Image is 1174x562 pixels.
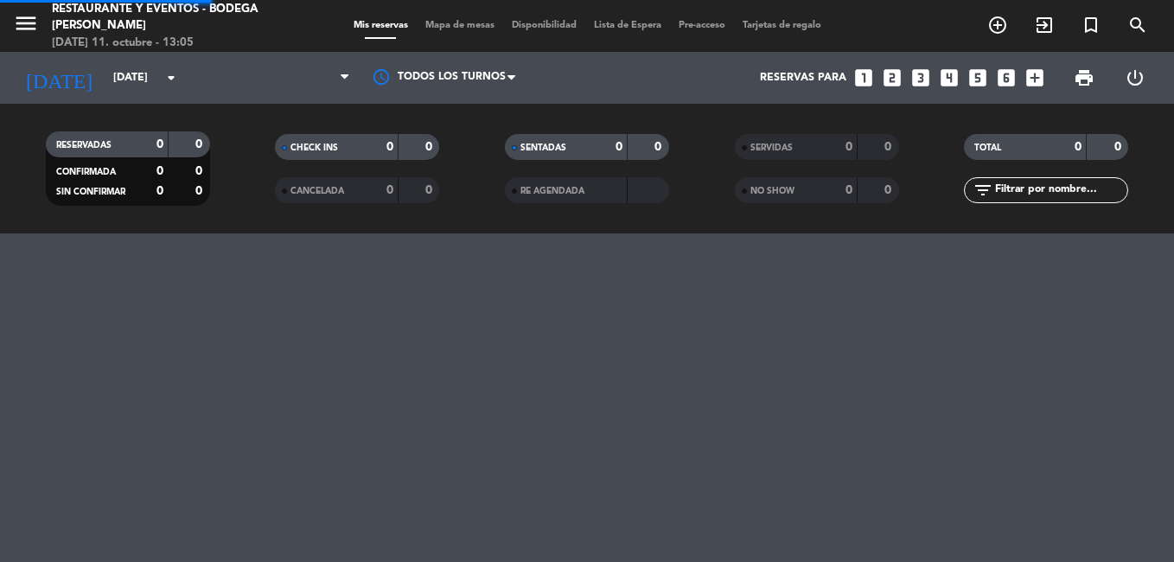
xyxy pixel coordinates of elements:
[987,15,1008,35] i: add_circle_outline
[845,141,852,153] strong: 0
[345,21,417,30] span: Mis reservas
[56,168,116,176] span: CONFIRMADA
[156,138,163,150] strong: 0
[1125,67,1145,88] i: power_settings_new
[290,187,344,195] span: CANCELADA
[13,10,39,36] i: menu
[56,188,125,196] span: SIN CONFIRMAR
[967,67,989,89] i: looks_5
[386,141,393,153] strong: 0
[993,181,1127,200] input: Filtrar por nombre...
[1034,15,1055,35] i: exit_to_app
[425,184,436,196] strong: 0
[1110,52,1162,104] div: LOG OUT
[654,141,665,153] strong: 0
[290,144,338,152] span: CHECK INS
[195,165,206,177] strong: 0
[1075,141,1081,153] strong: 0
[585,21,670,30] span: Lista de Espera
[616,141,622,153] strong: 0
[156,185,163,197] strong: 0
[195,138,206,150] strong: 0
[52,35,281,52] div: [DATE] 11. octubre - 13:05
[670,21,734,30] span: Pre-acceso
[156,165,163,177] strong: 0
[425,141,436,153] strong: 0
[750,144,793,152] span: SERVIDAS
[973,180,993,201] i: filter_list
[13,59,105,97] i: [DATE]
[845,184,852,196] strong: 0
[938,67,960,89] i: looks_4
[520,187,584,195] span: RE AGENDADA
[852,67,875,89] i: looks_one
[195,185,206,197] strong: 0
[1074,67,1094,88] span: print
[884,141,895,153] strong: 0
[52,1,281,35] div: Restaurante y Eventos - Bodega [PERSON_NAME]
[734,21,830,30] span: Tarjetas de regalo
[1081,15,1101,35] i: turned_in_not
[750,187,794,195] span: NO SHOW
[909,67,932,89] i: looks_3
[161,67,182,88] i: arrow_drop_down
[520,144,566,152] span: SENTADAS
[995,67,1018,89] i: looks_6
[884,184,895,196] strong: 0
[503,21,585,30] span: Disponibilidad
[13,10,39,42] button: menu
[56,141,112,150] span: RESERVADAS
[974,144,1001,152] span: TOTAL
[1127,15,1148,35] i: search
[386,184,393,196] strong: 0
[881,67,903,89] i: looks_two
[1114,141,1125,153] strong: 0
[760,72,846,84] span: Reservas para
[417,21,503,30] span: Mapa de mesas
[1024,67,1046,89] i: add_box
